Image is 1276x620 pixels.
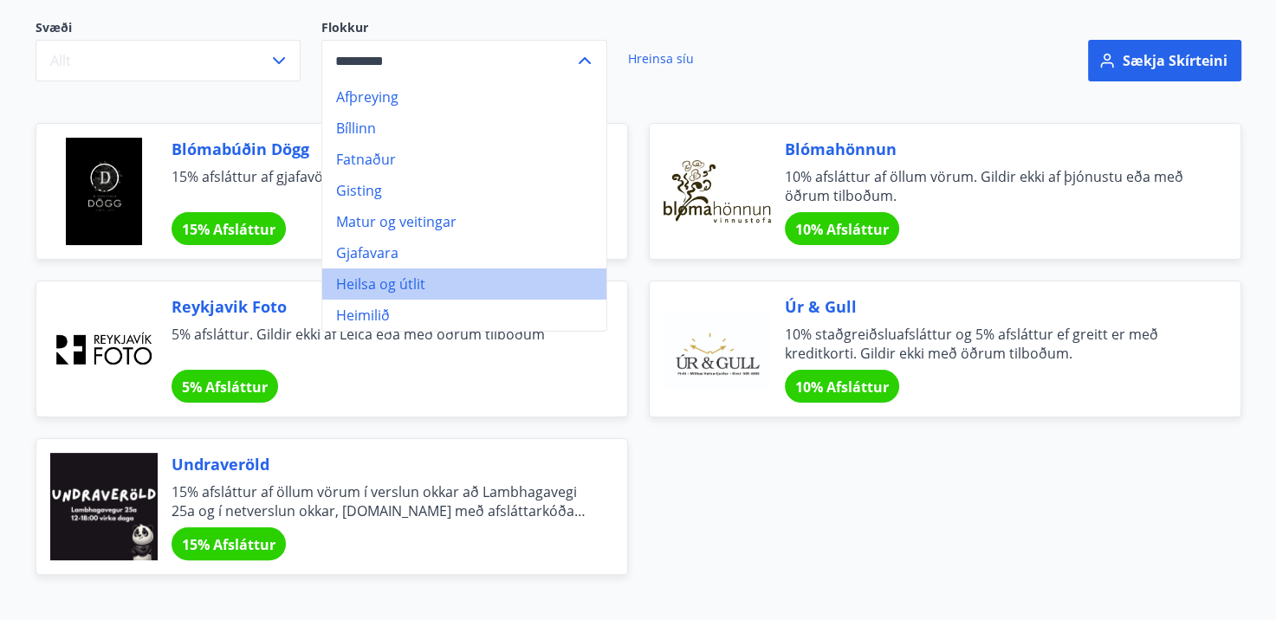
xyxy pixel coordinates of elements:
[785,295,1199,318] span: Úr & Gull
[172,325,586,363] span: 5% afsláttur. Gildir ekki af Leica eða með öðrum tilboðum
[322,206,606,237] li: Matur og veitingar
[182,535,275,554] span: 15% Afsláttur
[321,19,607,36] label: Flokkur
[36,19,301,40] span: Svæði
[322,113,606,144] li: Bíllinn
[172,482,586,520] span: 15% afsláttur af öllum vörum í verslun okkar að Lambhagavegi 25a og í netverslun okkar, [DOMAIN_N...
[322,268,606,300] li: Heilsa og útlit
[50,51,71,70] span: Allt
[322,237,606,268] li: Gjafavara
[322,81,606,113] li: Afþreying
[322,144,606,175] li: Fatnaður
[182,378,268,397] span: 5% Afsláttur
[172,453,586,475] span: Undraveröld
[785,138,1199,160] span: Blómahönnun
[182,220,275,239] span: 15% Afsláttur
[172,167,586,205] span: 15% afsláttur af gjafavöru og 10% af afskornum blómum.
[785,325,1199,363] span: 10% staðgreiðsluafsláttur og 5% afsláttur ef greitt er með kreditkorti. Gildir ekki með öðrum til...
[172,295,586,318] span: Reykjavik Foto
[795,378,889,397] span: 10% Afsláttur
[628,40,694,78] a: Hreinsa síu
[785,167,1199,205] span: 10% afsláttur af öllum vörum. Gildir ekki af þjónustu eða með öðrum tilboðum.
[172,138,586,160] span: Blómabúðin Dögg
[1088,40,1241,81] button: Sækja skírteini
[36,40,301,81] button: Allt
[322,300,606,331] li: Heimilið
[795,220,889,239] span: 10% Afsláttur
[322,175,606,206] li: Gisting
